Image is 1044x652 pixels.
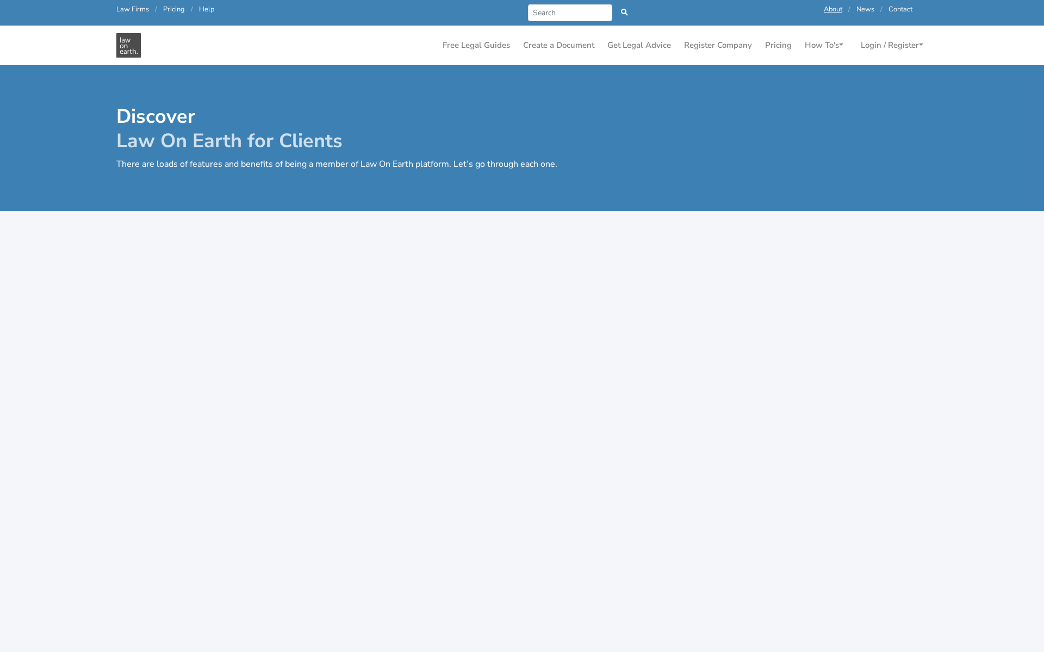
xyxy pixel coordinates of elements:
[519,35,599,56] a: Create a Document
[116,104,652,153] h1: Discover
[888,4,912,14] a: Contact
[116,4,149,14] a: Law Firms
[155,4,157,14] span: /
[163,4,185,14] a: Pricing
[199,4,214,14] a: Help
[116,158,652,172] p: There are loads of features and benefits of being a member of Law On Earth platform. Let’s go thr...
[856,4,874,14] a: News
[824,4,842,14] a: About
[856,35,928,56] a: Login / Register
[880,4,883,14] span: /
[528,4,612,21] input: Search
[438,35,514,56] a: Free Legal Guides
[680,35,756,56] a: Register Company
[761,35,796,56] a: Pricing
[848,4,850,14] span: /
[116,128,343,154] span: Law On Earth for Clients
[191,4,193,14] span: /
[116,33,141,58] img: Discover Law On Earth for Advisors
[800,35,848,56] a: How To's
[603,35,675,56] a: Get Legal Advice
